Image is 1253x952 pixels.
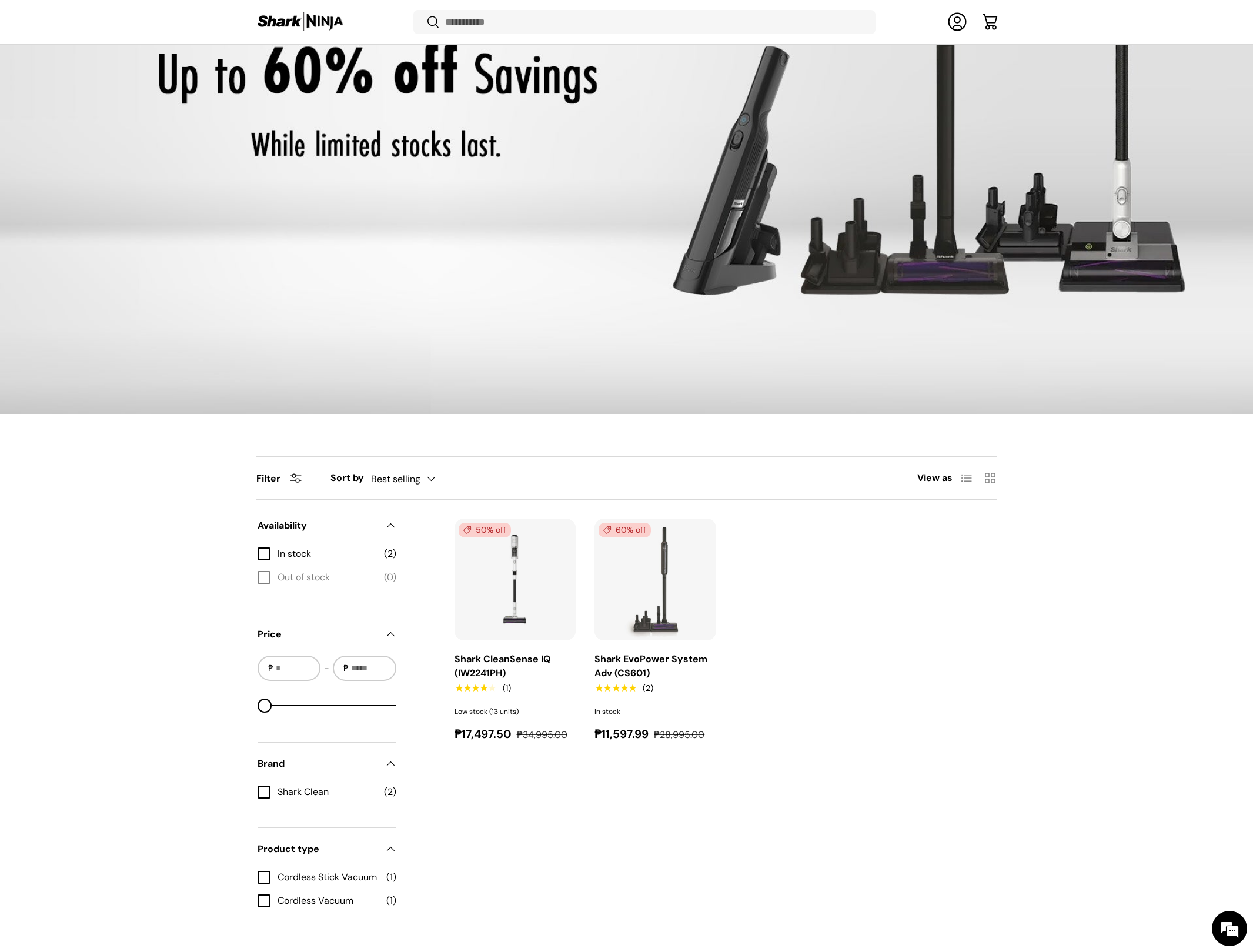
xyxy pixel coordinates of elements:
[455,519,576,640] a: Shark CleanSense IQ (IW2241PH)
[258,743,396,785] summary: Brand
[267,662,275,674] span: ₱
[258,757,377,771] span: Brand
[384,547,396,561] span: (2)
[278,870,379,884] span: Cordless Stick Vacuum
[278,785,377,799] span: Shark Clean
[455,519,576,640] img: shark-kion-iw2241-full-view-shark-ninja-philippines
[258,613,396,656] summary: Price
[330,471,371,485] label: Sort by
[594,519,716,640] a: Shark EvoPower System Adv (CS601)
[371,469,459,489] button: Best selling
[371,473,420,485] span: Best selling
[455,653,551,679] a: Shark CleanSense IQ (IW2241PH)
[324,662,329,676] span: -
[258,627,377,642] span: Price
[258,842,377,856] span: Product type
[278,894,379,908] span: Cordless Vacuum
[917,471,953,485] span: View as
[256,11,345,34] img: Shark Ninja Philippines
[384,570,396,584] span: (0)
[256,472,280,485] span: Filter
[256,472,302,485] button: Filter
[384,785,396,799] span: (2)
[258,505,396,547] summary: Availability
[386,894,396,908] span: (1)
[258,519,377,533] span: Availability
[459,523,511,537] span: 50% off
[599,523,651,537] span: 60% off
[594,653,707,679] a: Shark EvoPower System Adv (CS601)
[342,662,350,674] span: ₱
[258,828,396,870] summary: Product type
[278,547,377,561] span: In stock
[386,870,396,884] span: (1)
[278,570,377,584] span: Out of stock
